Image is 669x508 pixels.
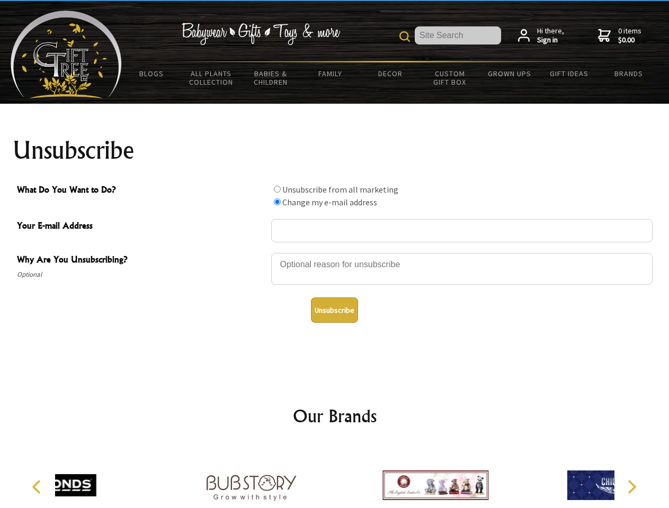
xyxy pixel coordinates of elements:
[479,62,539,85] a: Grown Ups
[17,219,266,234] span: Your E-mail Address
[301,62,361,85] a: Family
[360,62,420,85] a: Decor
[282,184,398,195] label: Unsubscribe from all marketing
[618,26,641,45] span: 0 items
[539,62,599,85] a: Gift Ideas
[399,31,410,42] img: product search
[620,475,643,498] button: Next
[21,403,648,429] h2: Our Brands
[241,62,301,93] a: Babies & Children
[311,297,358,323] button: Unsubscribe
[274,198,281,205] input: What Do You Want to Do?
[271,219,653,242] input: Your E-mail Address
[598,26,641,45] a: 0 items$0.00
[26,475,50,498] button: Previous
[11,11,122,98] img: Babyware - Gifts - Toys and more...
[181,23,340,45] img: Babywear - Gifts - Toys & more
[537,35,564,45] strong: Sign in
[518,26,564,45] a: Hi there,Sign in
[415,26,501,44] input: Site Search
[182,62,242,93] a: All Plants Collection
[618,35,641,45] strong: $0.00
[271,253,653,285] textarea: Why Are You Unsubscribing?
[282,197,377,207] label: Change my e-mail address
[17,183,266,198] span: What Do You Want to Do?
[13,138,657,163] h1: Unsubscribe
[420,62,480,93] a: Custom Gift Box
[122,62,182,85] a: BLOGS
[599,62,659,85] a: Brands
[274,186,281,193] input: What Do You Want to Do?
[17,268,266,281] span: Optional
[537,26,564,45] span: Hi there,
[17,253,266,268] span: Why Are You Unsubscribing?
